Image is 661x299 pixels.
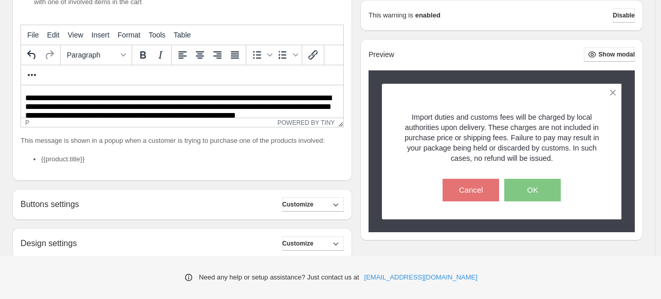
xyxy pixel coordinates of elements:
[613,11,635,20] span: Disable
[584,47,635,62] button: Show modal
[4,8,318,36] body: Rich Text Area. Press ALT-0 for help.
[23,66,41,84] button: More...
[23,46,41,64] button: Undo
[282,200,314,209] span: Customize
[369,10,413,21] p: This warning is
[335,118,343,127] div: Resize
[191,46,209,64] button: Align center
[174,46,191,64] button: Align left
[27,31,39,39] span: File
[67,51,117,59] span: Paragraph
[209,46,226,64] button: Align right
[91,31,109,39] span: Insert
[118,31,140,39] span: Format
[304,46,322,64] button: Insert/edit link
[63,46,130,64] button: Formats
[149,31,166,39] span: Tools
[21,85,343,118] iframe: Rich Text Area
[504,179,561,201] button: OK
[41,46,58,64] button: Redo
[21,199,79,209] h2: Buttons settings
[282,236,344,251] button: Customize
[364,272,478,283] a: [EMAIL_ADDRESS][DOMAIN_NAME]
[598,50,635,59] span: Show modal
[274,46,300,64] div: Numbered list
[25,119,29,126] div: p
[369,50,394,59] h2: Preview
[174,31,191,39] span: Table
[400,112,604,163] p: Import duties and customs fees will be charged by local authorities upon delivery. These charges ...
[21,238,77,248] h2: Design settings
[21,136,344,146] p: This message is shown in a popup when a customer is trying to purchase one of the products involved:
[613,8,635,23] button: Disable
[152,46,169,64] button: Italic
[443,179,499,201] button: Cancel
[248,46,274,64] div: Bullet list
[282,197,344,212] button: Customize
[226,46,244,64] button: Justify
[41,154,344,164] li: {{product.title}}
[415,10,440,21] strong: enabled
[47,31,60,39] span: Edit
[282,239,314,248] span: Customize
[134,46,152,64] button: Bold
[68,31,83,39] span: View
[278,119,335,126] a: Powered by Tiny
